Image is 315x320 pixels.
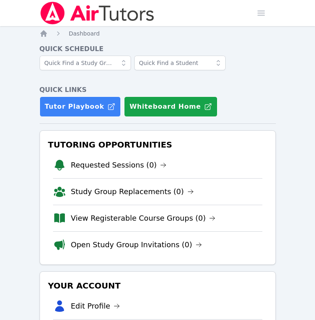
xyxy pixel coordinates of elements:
h3: Your Account [47,278,269,293]
a: Open Study Group Invitations (0) [71,239,202,251]
span: Dashboard [69,30,100,37]
h4: Quick Schedule [40,44,276,54]
img: Air Tutors [40,2,155,25]
a: Edit Profile [71,300,120,312]
input: Quick Find a Study Group [40,56,131,70]
a: Tutor Playbook [40,96,121,117]
input: Quick Find a Student [134,56,226,70]
button: Whiteboard Home [124,96,217,117]
a: Requested Sessions (0) [71,159,167,171]
h3: Tutoring Opportunities [47,137,269,152]
nav: Breadcrumb [40,29,276,38]
a: Study Group Replacements (0) [71,186,194,197]
h4: Quick Links [40,85,276,95]
a: View Registerable Course Groups (0) [71,213,216,224]
a: Dashboard [69,29,100,38]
